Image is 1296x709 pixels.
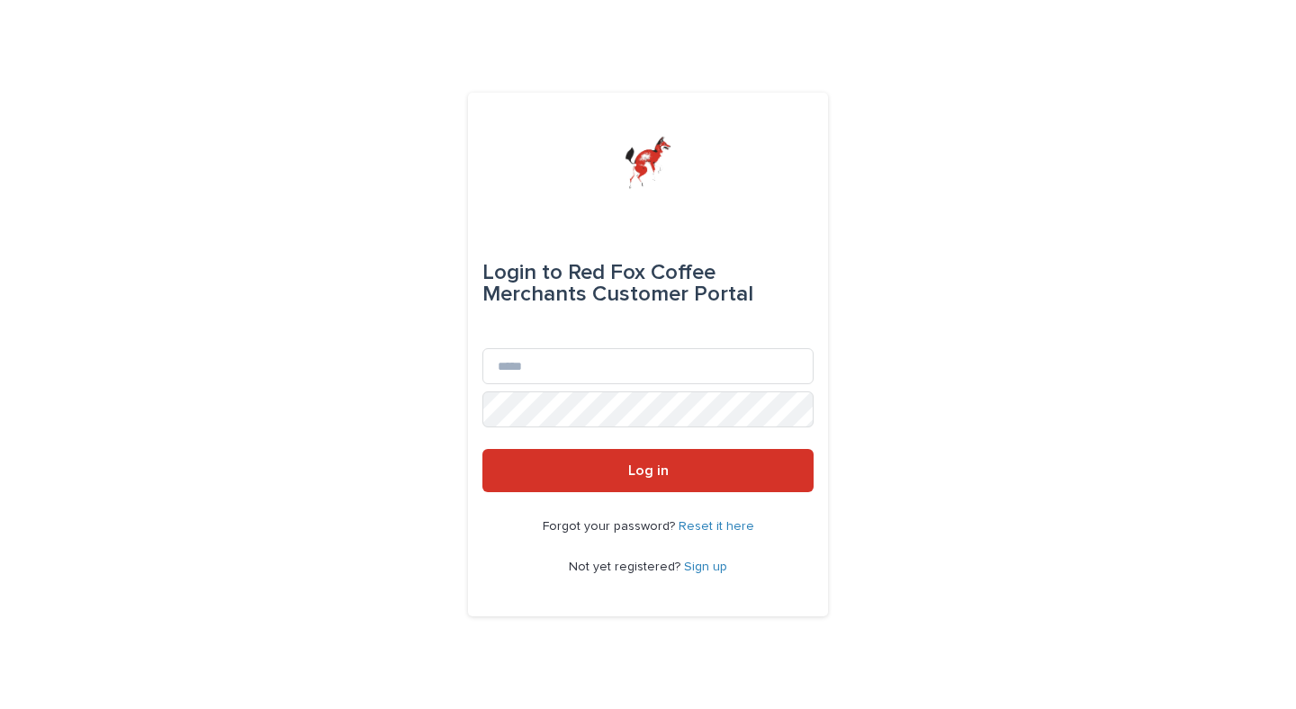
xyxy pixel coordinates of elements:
[482,449,814,492] button: Log in
[625,136,670,190] img: zttTXibQQrCfv9chImQE
[543,520,679,533] span: Forgot your password?
[482,262,562,283] span: Login to
[684,561,727,573] a: Sign up
[482,247,814,319] div: Red Fox Coffee Merchants Customer Portal
[569,561,684,573] span: Not yet registered?
[679,520,754,533] a: Reset it here
[628,463,669,478] span: Log in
